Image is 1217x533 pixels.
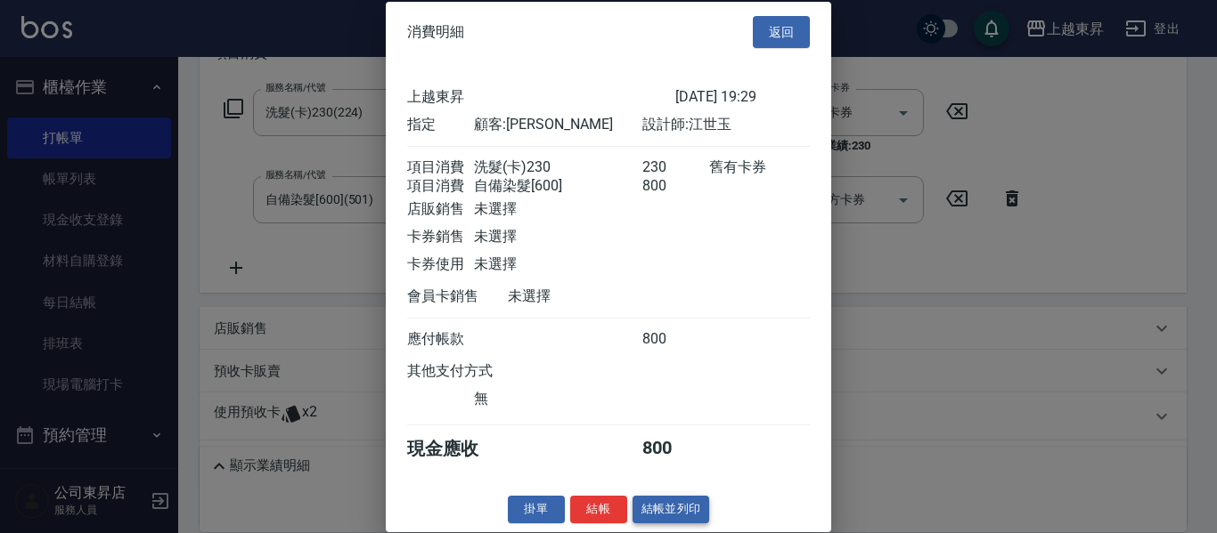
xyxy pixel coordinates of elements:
div: 卡券銷售 [407,228,474,246]
div: 自備染髮[600] [474,177,641,196]
div: 現金應收 [407,437,508,461]
span: 消費明細 [407,23,464,41]
div: 舊有卡券 [709,158,810,177]
div: 230 [642,158,709,177]
div: 設計師: 江世玉 [642,116,810,134]
div: 應付帳款 [407,330,474,349]
div: 未選擇 [474,255,641,274]
div: 800 [642,330,709,349]
div: [DATE] 19:29 [675,88,810,107]
div: 無 [474,390,641,408]
div: 800 [642,437,709,461]
div: 項目消費 [407,177,474,196]
button: 掛單 [508,496,565,523]
div: 會員卡銷售 [407,287,508,306]
div: 店販銷售 [407,200,474,219]
div: 指定 [407,116,474,134]
div: 洗髮(卡)230 [474,158,641,177]
div: 其他支付方式 [407,362,542,381]
div: 未選擇 [474,200,641,219]
div: 卡券使用 [407,255,474,274]
button: 結帳並列印 [633,496,710,523]
div: 未選擇 [508,287,675,306]
div: 上越東昇 [407,88,675,107]
button: 返回 [753,15,810,48]
div: 顧客: [PERSON_NAME] [474,116,641,134]
div: 800 [642,177,709,196]
button: 結帳 [570,496,627,523]
div: 未選擇 [474,228,641,246]
div: 項目消費 [407,158,474,177]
